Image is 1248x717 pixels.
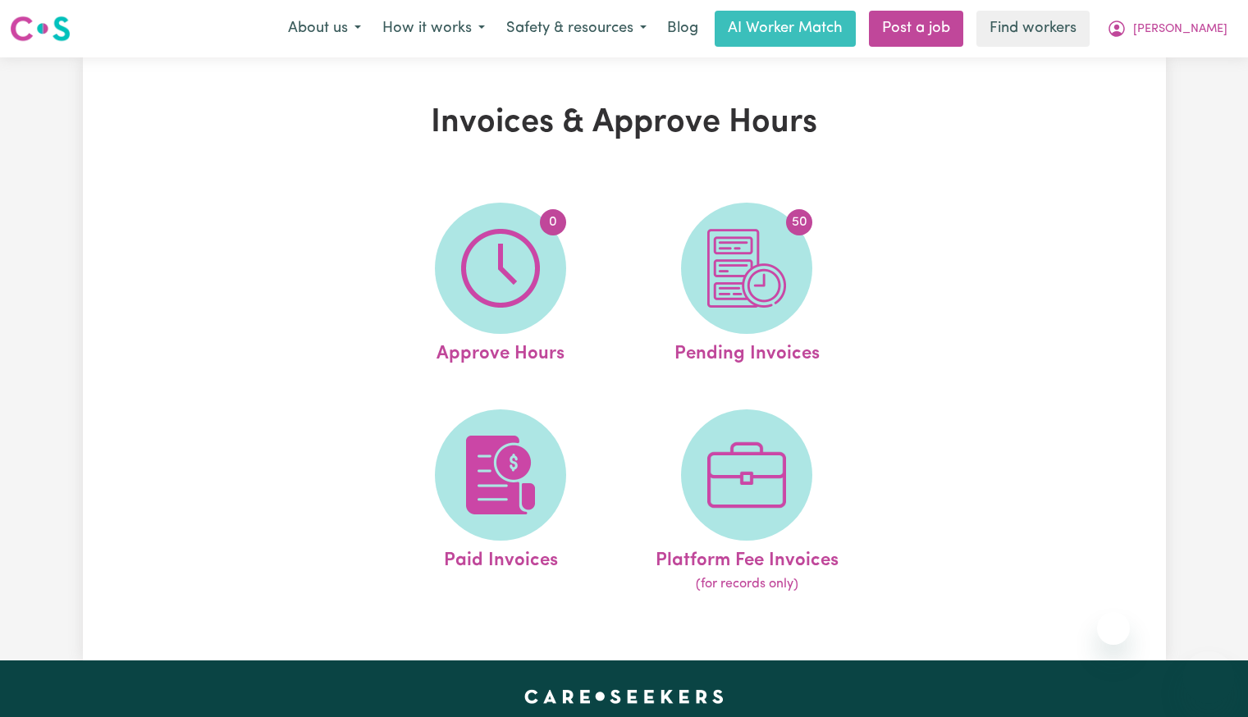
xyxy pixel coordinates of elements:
[540,209,566,235] span: 0
[273,103,976,143] h1: Invoices & Approve Hours
[496,11,657,46] button: Safety & resources
[277,11,372,46] button: About us
[382,203,619,368] a: Approve Hours
[1096,11,1238,46] button: My Account
[1182,651,1235,704] iframe: Button to launch messaging window
[1097,612,1130,645] iframe: Close message
[869,11,963,47] a: Post a job
[786,209,812,235] span: 50
[976,11,1090,47] a: Find workers
[444,541,558,575] span: Paid Invoices
[629,203,865,368] a: Pending Invoices
[382,409,619,595] a: Paid Invoices
[1133,21,1227,39] span: [PERSON_NAME]
[629,409,865,595] a: Platform Fee Invoices(for records only)
[656,541,839,575] span: Platform Fee Invoices
[524,690,724,703] a: Careseekers home page
[715,11,856,47] a: AI Worker Match
[10,10,71,48] a: Careseekers logo
[696,574,798,594] span: (for records only)
[657,11,708,47] a: Blog
[372,11,496,46] button: How it works
[437,334,565,368] span: Approve Hours
[674,334,820,368] span: Pending Invoices
[10,14,71,43] img: Careseekers logo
